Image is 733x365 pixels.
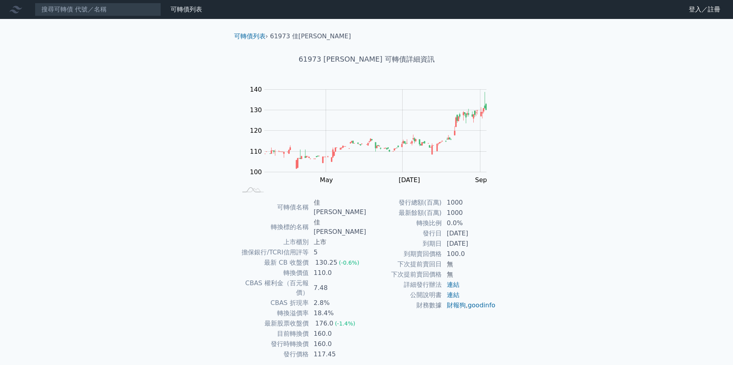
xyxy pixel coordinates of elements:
[367,300,442,310] td: 財務數據
[442,218,496,228] td: 0.0%
[367,198,442,208] td: 發行總額(百萬)
[250,168,262,176] tspan: 100
[447,291,459,299] a: 連結
[367,290,442,300] td: 公開說明書
[237,247,309,258] td: 擔保銀行/TCRI信用評等
[237,278,309,298] td: CBAS 權利金（百元報價）
[250,127,262,134] tspan: 120
[309,329,367,339] td: 160.0
[250,148,262,155] tspan: 110
[367,280,442,290] td: 詳細發行辦法
[228,54,506,65] h1: 61973 [PERSON_NAME] 可轉債詳細資訊
[682,3,727,16] a: 登入／註冊
[309,298,367,308] td: 2.8%
[399,176,420,184] tspan: [DATE]
[234,32,268,41] li: ›
[468,301,495,309] a: goodinfo
[442,249,496,259] td: 100.0
[442,198,496,208] td: 1000
[309,278,367,298] td: 7.48
[442,259,496,269] td: 無
[246,86,499,184] g: Chart
[250,86,262,93] tspan: 140
[237,298,309,308] td: CBAS 折現率
[309,339,367,349] td: 160.0
[447,301,466,309] a: 財報狗
[309,349,367,359] td: 117.45
[309,247,367,258] td: 5
[314,258,339,267] div: 130.25
[309,237,367,247] td: 上市
[234,32,266,40] a: 可轉債列表
[475,176,487,184] tspan: Sep
[237,349,309,359] td: 發行價格
[447,281,459,288] a: 連結
[237,318,309,329] td: 最新股票收盤價
[442,239,496,249] td: [DATE]
[367,218,442,228] td: 轉換比例
[367,249,442,259] td: 到期賣回價格
[367,269,442,280] td: 下次提前賣回價格
[314,319,335,328] div: 176.0
[35,3,161,16] input: 搜尋可轉債 代號／名稱
[237,339,309,349] td: 發行時轉換價
[237,217,309,237] td: 轉換標的名稱
[309,217,367,237] td: 佳[PERSON_NAME]
[237,237,309,247] td: 上市櫃別
[442,300,496,310] td: ,
[171,6,202,13] a: 可轉債列表
[237,258,309,268] td: 最新 CB 收盤價
[442,208,496,218] td: 1000
[237,329,309,339] td: 目前轉換價
[309,268,367,278] td: 110.0
[367,239,442,249] td: 到期日
[367,228,442,239] td: 發行日
[339,260,360,266] span: (-0.6%)
[237,198,309,217] td: 可轉債名稱
[309,308,367,318] td: 18.4%
[367,208,442,218] td: 最新餘額(百萬)
[237,268,309,278] td: 轉換價值
[237,308,309,318] td: 轉換溢價率
[250,106,262,114] tspan: 130
[367,259,442,269] td: 下次提前賣回日
[335,320,355,327] span: (-1.4%)
[442,228,496,239] td: [DATE]
[309,198,367,217] td: 佳[PERSON_NAME]
[442,269,496,280] td: 無
[320,176,333,184] tspan: May
[270,32,351,41] li: 61973 佳[PERSON_NAME]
